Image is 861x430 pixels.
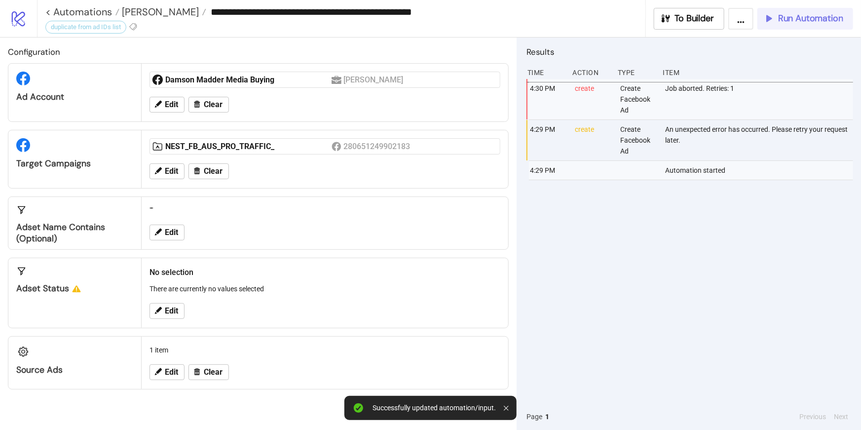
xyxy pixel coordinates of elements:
span: Edit [165,167,178,176]
span: Clear [204,167,223,176]
div: Item [662,63,854,82]
div: Ad Account [16,91,133,103]
button: Clear [188,364,229,380]
div: Target Campaigns [16,158,133,169]
div: [PERSON_NAME] [343,74,405,86]
div: Adset Status [16,283,133,294]
button: Clear [188,97,229,113]
div: 4:29 PM [529,120,567,160]
div: An unexpected error has occurred. Please retry your request later. [665,120,856,160]
div: Job aborted. Retries: 1 [665,79,856,119]
span: Edit [165,228,178,237]
a: < Automations [45,7,119,17]
div: Adset Name contains (optional) [16,222,133,244]
div: Create Facebook Ad [619,79,658,119]
button: Run Automation [757,8,853,30]
div: Type [617,63,655,82]
div: Time [526,63,565,82]
div: Successfully updated automation/input. [373,404,496,412]
div: Automation started [665,161,856,180]
span: Run Automation [778,13,843,24]
div: 280651249902183 [343,140,412,153]
button: 1 [542,411,552,422]
span: [PERSON_NAME] [119,5,199,18]
span: Edit [165,307,178,315]
div: 4:29 PM [529,161,567,180]
h2: Results [526,45,853,58]
span: To Builder [675,13,714,24]
div: create [574,79,613,119]
div: 1 item [146,341,504,359]
div: Damson Madder Media Buying [165,75,332,85]
a: [PERSON_NAME] [119,7,206,17]
button: Next [831,411,851,422]
button: ... [728,8,753,30]
div: 4:30 PM [529,79,567,119]
span: Edit [165,368,178,377]
button: Edit [150,303,185,319]
span: Edit [165,100,178,109]
button: Edit [150,364,185,380]
span: Page [526,411,542,422]
div: Action [572,63,610,82]
div: Create Facebook Ad [619,120,658,160]
span: Clear [204,100,223,109]
span: Clear [204,368,223,377]
h2: No selection [150,266,500,278]
button: Clear [188,163,229,179]
h2: Configuration [8,45,509,58]
div: NEST_FB_AUS_PRO_TRAFFIC_ [165,141,332,152]
div: duplicate from ad IDs list [45,21,126,34]
button: Edit [150,163,185,179]
button: Previous [796,411,829,422]
button: Edit [150,97,185,113]
div: "" [146,201,504,220]
button: Edit [150,225,185,240]
button: To Builder [654,8,725,30]
div: create [574,120,613,160]
p: There are currently no values selected [150,283,500,294]
div: Source Ads [16,364,133,376]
